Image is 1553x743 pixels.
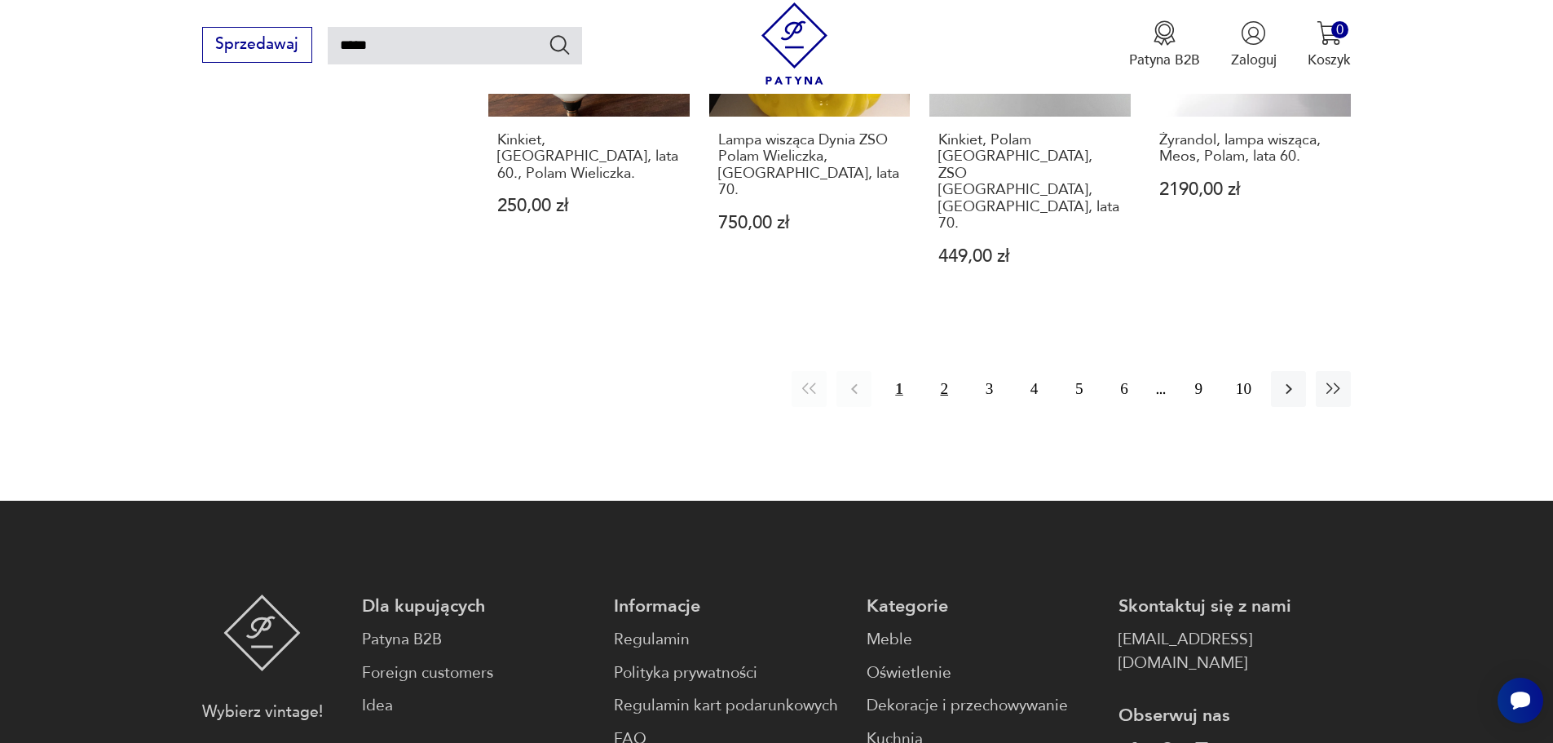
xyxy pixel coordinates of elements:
a: Patyna B2B [362,628,594,652]
p: 2190,00 zł [1159,181,1343,198]
a: Regulamin [614,628,846,652]
button: 6 [1106,371,1141,406]
p: 250,00 zł [497,197,681,214]
p: Kategorie [867,595,1099,618]
p: Patyna B2B [1129,51,1200,69]
a: Polityka prywatności [614,661,846,685]
button: 4 [1017,371,1052,406]
button: 1 [881,371,916,406]
button: Szukaj [548,33,571,56]
p: Zaloguj [1231,51,1277,69]
p: Obserwuj nas [1118,704,1351,728]
a: Dekoracje i przechowywanie [867,694,1099,718]
button: 2 [927,371,962,406]
div: 0 [1331,21,1348,38]
h3: Żyrandol, lampa wisząca, Meos, Polam, lata 60. [1159,132,1343,166]
a: Sprzedawaj [202,39,312,52]
iframe: Smartsupp widget button [1498,678,1543,723]
p: Informacje [614,595,846,618]
p: 449,00 zł [938,248,1122,265]
img: Ikona koszyka [1317,20,1342,46]
a: Ikona medaluPatyna B2B [1129,20,1200,69]
p: 750,00 zł [718,214,902,232]
a: Regulamin kart podarunkowych [614,694,846,718]
h3: Kinkiet, [GEOGRAPHIC_DATA], lata 60., Polam Wieliczka. [497,132,681,182]
img: Patyna - sklep z meblami i dekoracjami vintage [753,2,836,85]
button: Zaloguj [1231,20,1277,69]
img: Ikonka użytkownika [1241,20,1266,46]
img: Ikona medalu [1152,20,1177,46]
a: Foreign customers [362,661,594,685]
p: Skontaktuj się z nami [1118,595,1351,618]
button: 5 [1061,371,1096,406]
button: 0Koszyk [1308,20,1351,69]
p: Koszyk [1308,51,1351,69]
button: Patyna B2B [1129,20,1200,69]
button: 10 [1226,371,1261,406]
a: [EMAIL_ADDRESS][DOMAIN_NAME] [1118,628,1351,675]
button: Sprzedawaj [202,27,312,63]
h3: Kinkiet, Polam [GEOGRAPHIC_DATA], ZSO [GEOGRAPHIC_DATA], [GEOGRAPHIC_DATA], lata 70. [938,132,1122,232]
p: Dla kupujących [362,595,594,618]
a: Meble [867,628,1099,652]
h3: Lampa wisząca Dynia ZSO Polam Wieliczka, [GEOGRAPHIC_DATA], lata 70. [718,132,902,199]
button: 3 [972,371,1007,406]
img: Patyna - sklep z meblami i dekoracjami vintage [223,595,301,671]
a: Idea [362,694,594,718]
p: Wybierz vintage! [202,701,323,724]
a: Oświetlenie [867,661,1099,685]
button: 9 [1181,371,1216,406]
